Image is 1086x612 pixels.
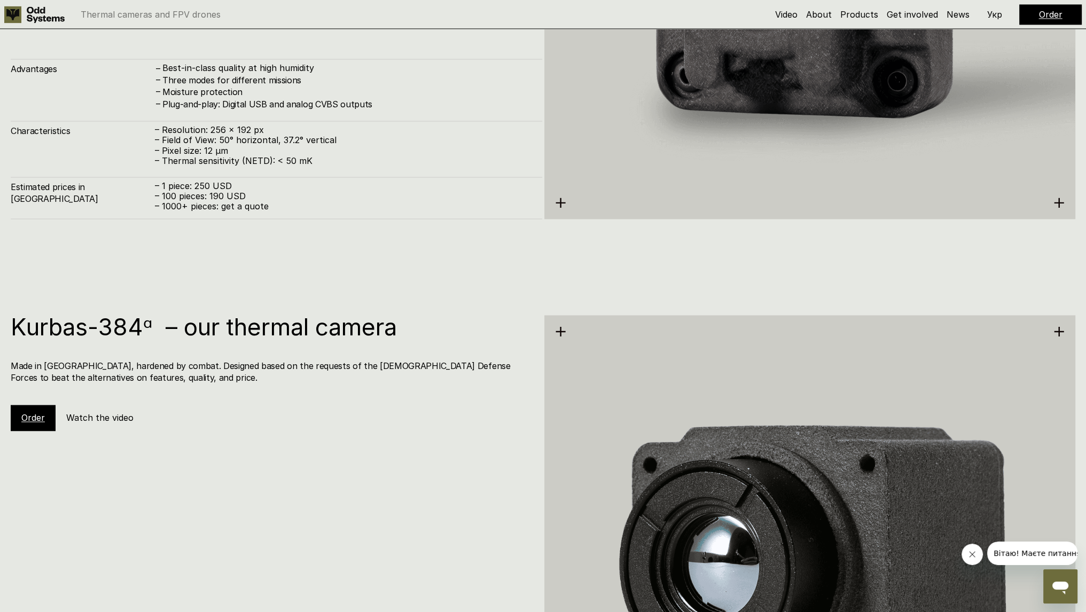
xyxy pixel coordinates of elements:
a: Get involved [887,9,938,20]
h5: Watch the video [66,412,134,423]
h4: – [156,98,160,109]
p: – 1000+ pieces: get a quote [155,201,532,211]
a: Order [21,412,45,423]
p: – Thermal sensitivity (NETD): < 50 mK [155,156,532,166]
p: – Pixel size: 12 µm [155,146,532,156]
p: Best-in-class quality at high humidity [162,63,532,73]
a: About [806,9,832,20]
p: – 1 piece: 250 USD [155,181,532,191]
h4: Made in [GEOGRAPHIC_DATA], hardened by combat. Designed based on the requests of the [DEMOGRAPHIC... [11,360,532,384]
h4: Advantages [11,63,155,75]
iframe: Button to launch messaging window [1043,569,1077,603]
p: – Field of View: 50° horizontal, 37.2° vertical [155,135,532,145]
h4: Moisture protection [162,86,532,98]
span: Вітаю! Маєте питання? [6,7,98,16]
h1: Kurbas-384ᵅ – our thermal camera [11,315,532,339]
iframe: Message from company [987,542,1077,565]
h4: Characteristics [11,125,155,137]
p: Укр [987,10,1002,19]
h4: – [156,62,160,74]
h4: Plug-and-play: Digital USB and analog CVBS outputs [162,98,532,110]
a: Products [840,9,878,20]
h4: Estimated prices in [GEOGRAPHIC_DATA] [11,181,155,205]
p: Thermal cameras and FPV drones [81,10,221,19]
iframe: Close message [962,544,983,565]
p: – 100 pieces: 190 USD [155,191,532,201]
a: Order [1039,9,1062,20]
p: – Resolution: 256 x 192 px [155,125,532,135]
a: News [947,9,970,20]
h4: Three modes for different missions [162,74,532,86]
h4: – [156,85,160,97]
a: Video [775,9,798,20]
h4: – [156,74,160,85]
